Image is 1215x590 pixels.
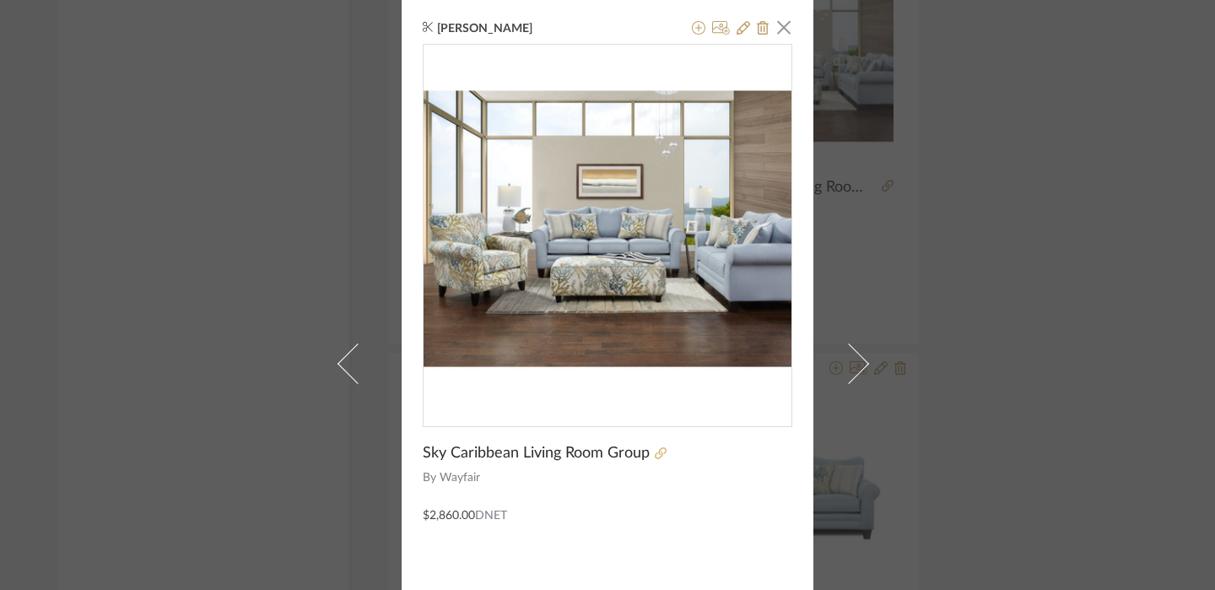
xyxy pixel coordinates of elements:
span: $2,860.00 [423,510,475,522]
div: 0 [424,45,791,413]
img: 7fa2cacf-1bb8-4826-bf26-1df75377858a_436x436.jpg [424,45,791,413]
span: Sky Caribbean Living Room Group [423,444,650,463]
span: Wayfair [440,469,793,487]
span: DNET [475,510,507,522]
span: By [423,469,436,487]
button: Close [767,10,801,44]
span: [PERSON_NAME] [437,21,559,36]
